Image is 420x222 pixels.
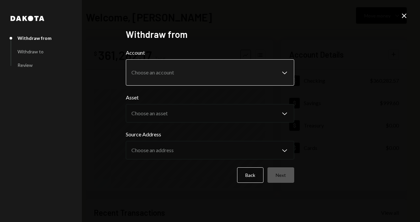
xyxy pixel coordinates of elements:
button: Source Address [126,141,294,159]
button: Account [126,59,294,86]
h2: Withdraw from [126,28,294,41]
button: Back [237,167,263,183]
button: Asset [126,104,294,123]
label: Source Address [126,130,294,138]
label: Account [126,49,294,57]
label: Asset [126,94,294,101]
div: Withdraw from [17,35,52,41]
div: Withdraw to [17,49,44,54]
div: Review [17,62,33,68]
